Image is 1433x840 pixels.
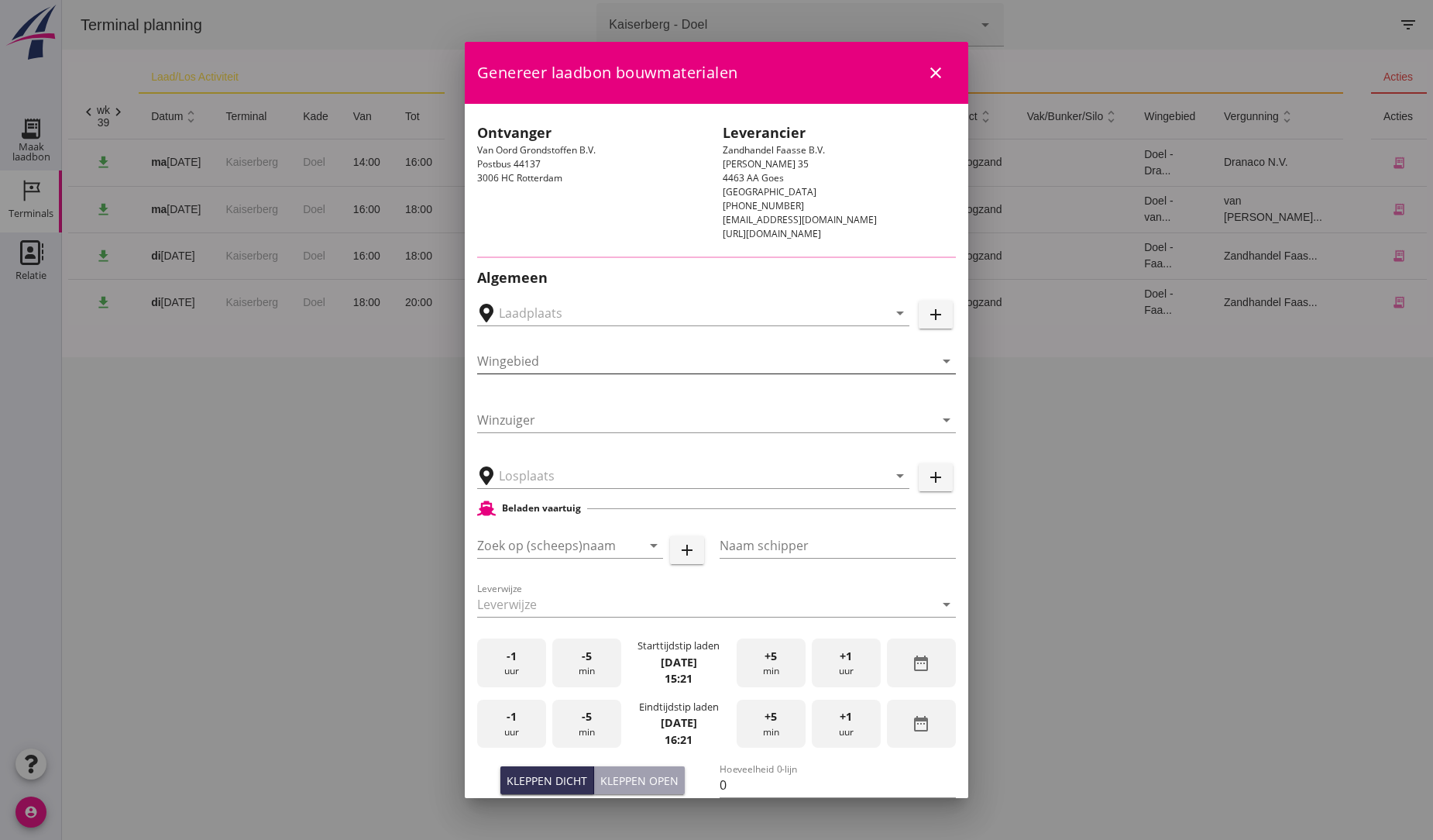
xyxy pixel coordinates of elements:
[741,205,753,215] small: m3
[661,715,697,730] strong: [DATE]
[89,248,139,264] div: [DATE]
[1330,295,1344,309] i: receipt_long
[89,154,139,170] div: [DATE]
[89,110,137,122] span: datum
[151,93,229,139] th: terminal
[704,62,1281,93] th: product
[891,466,909,485] i: arrow_drop_down
[291,156,318,168] span: 14:00
[423,154,509,170] div: Amistade
[965,110,1058,122] span: vak/bunker/silo
[624,204,634,215] i: directions_boat
[1337,15,1356,34] i: filter_list
[639,700,719,714] div: Eindtijdstip laden
[914,15,933,34] i: arrow_drop_down
[1149,139,1281,186] td: Dranaco N.V.
[77,62,383,93] th: laad/los activiteit
[678,541,696,559] i: add
[521,93,576,139] th: status
[812,700,881,749] div: uur
[865,279,952,325] td: Ophoogzand
[279,93,331,139] th: van
[812,639,881,687] div: uur
[723,122,956,143] h2: Leverancier
[48,104,64,120] i: chevron_right
[229,279,279,325] td: Doel
[151,279,229,325] td: Kaiserberg
[665,732,692,747] strong: 16:21
[89,294,139,311] div: [DATE]
[35,104,48,116] div: wk
[865,232,952,279] td: Ophoogzand
[499,463,866,488] input: Losplaats
[937,352,956,370] i: arrow_drop_down
[6,14,153,36] div: Terminal planning
[291,203,318,215] span: 16:00
[89,156,105,168] strong: ma
[704,139,789,186] td: 1197
[521,139,576,186] td: new
[521,186,576,232] td: new
[737,700,806,749] div: min
[912,654,930,673] i: date_range
[741,158,753,167] small: m3
[704,232,789,279] td: 530
[594,766,685,794] button: Kleppen open
[89,296,98,308] strong: di
[35,116,48,129] div: 39
[765,708,777,725] span: +5
[637,639,720,653] div: Starttijdstip laden
[704,186,789,232] td: 1505
[477,408,934,432] input: Winzuiger
[423,201,509,218] div: Bakesteyn
[926,468,945,487] i: add
[465,42,968,104] div: Genereer laadbon bouwmaterialen
[411,62,676,93] th: schip
[937,595,956,614] i: arrow_drop_down
[1070,279,1149,325] td: Doel - Faa...
[1217,108,1233,125] i: unfold_more
[1162,110,1233,122] span: vergunning
[704,93,789,139] th: hoeveelheid
[291,250,318,262] span: 16:00
[789,93,866,139] th: cumulatief
[477,349,934,374] input: Wingebied
[229,186,279,232] td: Doel
[291,296,318,308] span: 18:00
[1070,139,1149,186] td: Doel - Dra...
[552,700,621,749] div: min
[1309,93,1365,139] th: acties
[477,122,710,143] h2: Ontvanger
[737,639,806,687] div: min
[631,157,641,168] i: directions_boat
[547,15,645,34] div: Kaiserberg - Doel
[492,108,508,125] i: unfold_more
[665,671,692,686] strong: 15:21
[89,250,98,262] strong: di
[343,203,370,215] span: 18:00
[926,305,945,324] i: add
[865,186,952,232] td: Ophoogzand
[423,110,509,122] span: scheepsnaam
[33,201,50,218] i: download
[477,639,546,687] div: uur
[1149,279,1281,325] td: Zandhandel Faas...
[716,116,962,247] div: Zandhandel Faasse B.V. [PERSON_NAME] 35 4463 AA Goes [GEOGRAPHIC_DATA] [PHONE_NUMBER] [EMAIL_ADDR...
[89,201,139,218] div: [DATE]
[916,108,932,125] i: unfold_more
[865,139,952,186] td: Ophoogzand
[151,139,229,186] td: Kaiserberg
[1149,186,1281,232] td: van [PERSON_NAME]...
[582,648,592,665] span: -5
[477,700,546,749] div: uur
[507,773,587,789] div: Kleppen dicht
[477,267,956,288] h2: Algemeen
[765,648,777,665] span: +5
[1041,108,1057,125] i: unfold_more
[500,766,594,794] button: Kleppen dicht
[507,648,517,665] span: -1
[720,533,956,558] input: Naam schipper
[89,203,105,215] strong: ma
[552,639,621,687] div: min
[502,501,581,515] h2: Beladen vaartuig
